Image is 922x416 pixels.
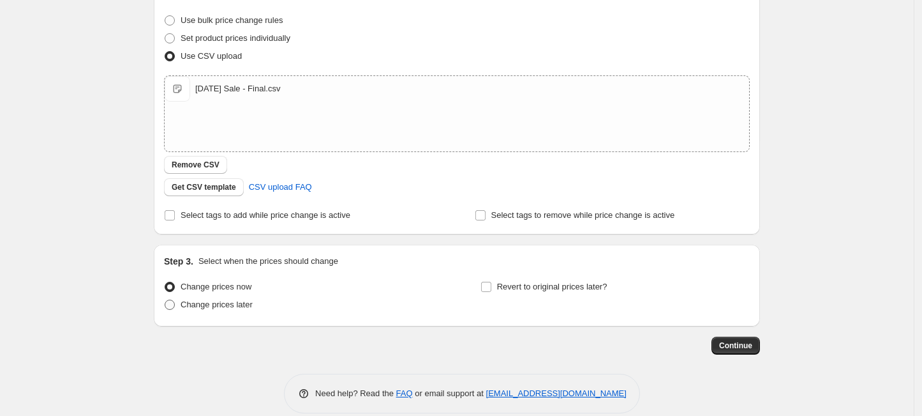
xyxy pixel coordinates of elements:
span: Get CSV template [172,182,236,192]
span: Remove CSV [172,160,219,170]
span: Select tags to add while price change is active [181,210,350,220]
p: Select when the prices should change [198,255,338,268]
span: or email support at [413,389,486,398]
span: Revert to original prices later? [497,282,607,291]
span: Use CSV upload [181,51,242,61]
span: Change prices now [181,282,251,291]
a: [EMAIL_ADDRESS][DOMAIN_NAME] [486,389,627,398]
button: Continue [711,337,760,355]
button: Get CSV template [164,178,244,196]
a: FAQ [396,389,413,398]
button: Remove CSV [164,156,227,174]
span: Set product prices individually [181,33,290,43]
h2: Step 3. [164,255,193,268]
span: Need help? Read the [315,389,396,398]
a: CSV upload FAQ [241,177,320,197]
span: Continue [719,341,752,351]
span: Use bulk price change rules [181,15,283,25]
span: CSV upload FAQ [249,181,312,194]
span: Select tags to remove while price change is active [491,210,675,220]
span: Change prices later [181,300,253,309]
div: [DATE] Sale - Final.csv [195,82,280,95]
